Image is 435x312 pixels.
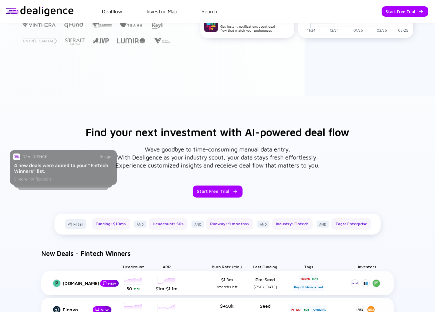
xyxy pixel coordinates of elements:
[22,38,57,44] img: Entrée Capital
[244,277,287,290] div: Pre-Seed
[64,21,83,29] img: Q Fund
[149,218,188,230] div: Headcount: 50≤
[331,218,371,230] div: Tags: Enterprise
[22,22,56,28] img: Vinthera
[92,218,130,230] div: Funding: $10m≤
[221,18,275,32] div: Get instant notifications about deal flow that match your preferences
[299,275,311,283] div: FinTech
[377,28,387,32] tspan: 02/25
[398,28,408,32] tspan: 03/25
[102,8,122,14] a: Dealflow
[86,127,349,137] h3: Find your next investment with AI-powered deal flow
[244,284,287,290] div: $750k, [DATE]
[206,218,253,230] div: Runway: 9 months≤
[193,186,243,198] button: Start Free Trial
[120,20,144,27] img: Team8
[307,28,316,32] tspan: 11/24
[272,218,313,230] div: Industry: Fintech
[152,23,163,29] img: Key1 Capital
[65,38,85,45] img: Strait Capital
[150,262,183,271] div: ARR
[146,8,177,14] a: Investor Map
[210,262,244,271] div: Burn Rate (mo.)
[93,38,109,43] img: Jerusalem Venture Partners
[115,145,320,170] div: Wave goodbye to time-consuming manual data entry. With Dealigence as your industry scout, your da...
[340,262,394,271] div: Investors
[63,280,99,286] div: [DOMAIN_NAME]
[353,28,363,32] tspan: 01/25
[117,262,150,271] div: Headcount
[117,38,145,43] img: Lumir Ventures
[244,262,287,271] div: Last Funding
[311,275,318,283] div: B2B
[216,284,237,290] div: 2 months left
[35,251,130,257] h4: New Deals - Fintech Winners
[293,284,324,291] div: Payroll Management
[382,6,428,17] button: Start Free Trial
[330,28,339,32] tspan: 12/24
[153,38,171,44] img: Viola Growth
[201,8,217,14] a: Search
[210,277,244,290] div: $1.3m
[287,262,330,271] div: Tags
[91,21,112,28] img: The Elephant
